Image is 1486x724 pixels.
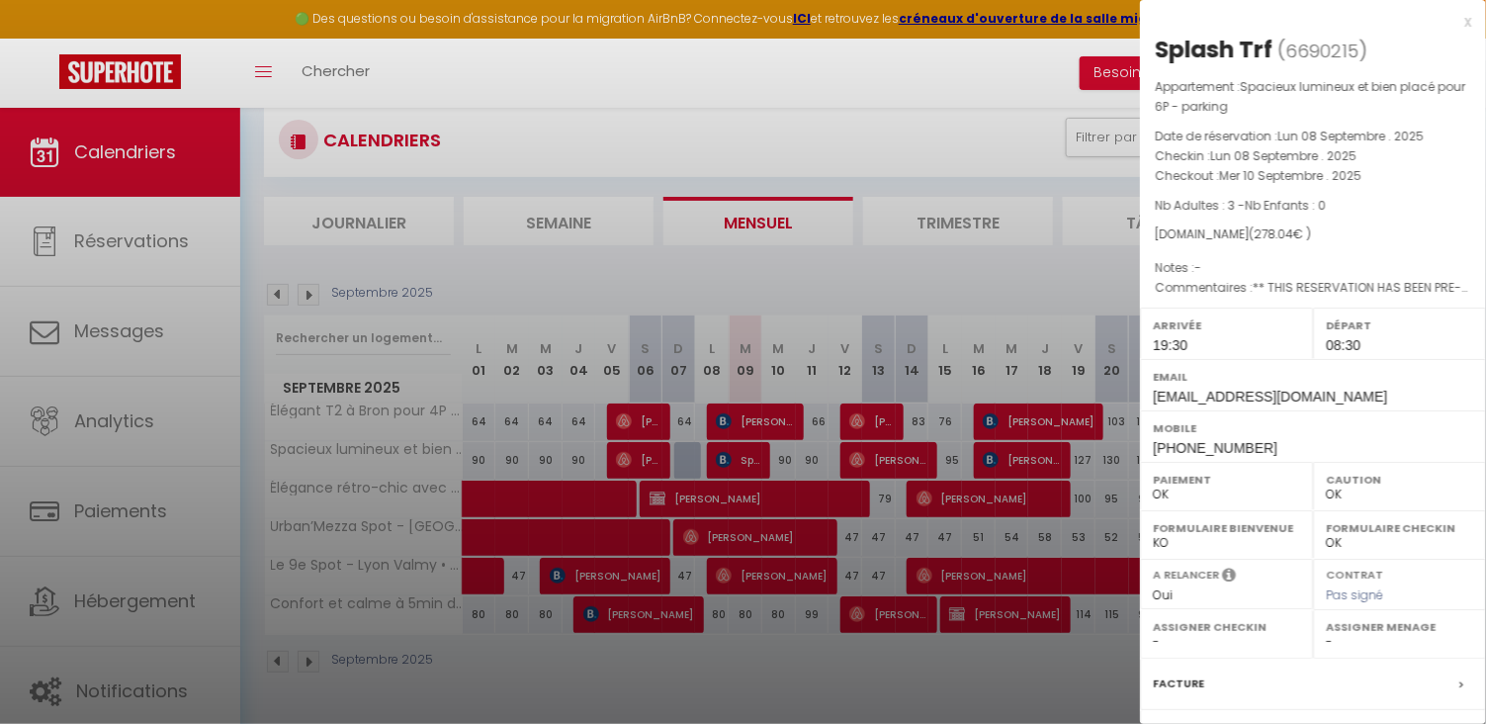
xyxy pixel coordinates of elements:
[1155,127,1471,146] p: Date de réservation :
[1153,567,1219,584] label: A relancer
[1219,167,1361,184] span: Mer 10 Septembre . 2025
[1153,470,1300,490] label: Paiement
[1155,166,1471,186] p: Checkout :
[1277,37,1367,64] span: ( )
[1155,278,1471,298] p: Commentaires :
[1153,674,1204,694] label: Facture
[1277,128,1424,144] span: Lun 08 Septembre . 2025
[1153,518,1300,538] label: Formulaire Bienvenue
[16,8,75,67] button: Ouvrir le widget de chat LiveChat
[1249,226,1311,242] span: ( € )
[1222,567,1236,588] i: Sélectionner OUI si vous souhaiter envoyer les séquences de messages post-checkout
[1153,440,1277,456] span: [PHONE_NUMBER]
[1194,259,1201,276] span: -
[1155,258,1471,278] p: Notes :
[1210,147,1356,164] span: Lun 08 Septembre . 2025
[1155,146,1471,166] p: Checkin :
[1153,389,1387,405] span: [EMAIL_ADDRESS][DOMAIN_NAME]
[1153,617,1300,637] label: Assigner Checkin
[1155,226,1471,244] div: [DOMAIN_NAME]
[1326,316,1473,335] label: Départ
[1326,617,1473,637] label: Assigner Menage
[1153,316,1300,335] label: Arrivée
[1153,337,1187,353] span: 19:30
[1245,197,1326,214] span: Nb Enfants : 0
[1326,518,1473,538] label: Formulaire Checkin
[1155,77,1471,117] p: Appartement :
[1155,34,1272,65] div: Splash Trf
[1155,197,1326,214] span: Nb Adultes : 3 -
[1326,587,1383,603] span: Pas signé
[1153,418,1473,438] label: Mobile
[1155,78,1465,115] span: Spacieux lumineux et bien placé pour 6P - parking
[1326,470,1473,490] label: Caution
[1254,226,1293,242] span: 278.04
[1326,337,1360,353] span: 08:30
[1153,367,1473,387] label: Email
[1326,567,1383,580] label: Contrat
[1140,10,1471,34] div: x
[1285,39,1358,63] span: 6690215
